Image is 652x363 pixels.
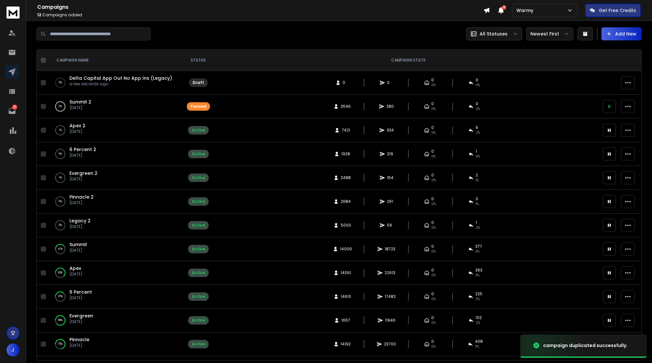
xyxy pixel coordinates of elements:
p: 63 % [58,270,63,276]
a: Delta Capital App Out No App Ins (Legacy) [69,75,172,81]
span: 0 [343,80,349,85]
span: 0% [431,83,436,88]
button: Get Free Credits [585,4,641,17]
span: 219 [387,151,393,157]
p: 0 % [59,222,62,229]
span: 2488 [341,175,351,180]
span: 7421 [342,128,350,133]
span: 2 [476,173,478,178]
span: 0% [431,297,436,302]
p: [DATE] [69,153,96,158]
span: 0% [431,154,436,159]
span: 0% [431,202,436,207]
p: [DATE] [69,248,87,253]
div: Active [192,270,205,275]
span: 2 % [476,130,480,135]
a: 6 Percent 2 [69,146,96,153]
p: [DATE] [69,224,91,229]
a: Apex 2 [69,122,85,129]
td: 41%Summit[DATE] [49,237,179,261]
span: 0 [431,339,434,344]
td: 0%6 Percent 2[DATE] [49,142,179,166]
span: Summit [69,241,87,248]
span: 0 % [476,154,480,159]
span: 0% [431,106,436,112]
div: Active [192,199,205,204]
span: 1 [476,149,477,154]
button: Add New [601,27,642,40]
a: Pinnacle [69,336,89,343]
p: [DATE] [69,343,89,348]
span: Pinnacle 2 [69,194,94,200]
span: 2 % [475,297,480,302]
span: 261 [387,199,393,204]
span: 14009 [340,246,352,252]
td: 37%6 Percent[DATE] [49,285,179,309]
span: 0 [476,101,478,106]
p: 41 % [58,246,63,252]
span: 14610 [341,294,351,299]
span: 56 [387,223,393,228]
span: 164 [387,175,393,180]
td: 1%Evergreen 2[DATE] [49,166,179,190]
span: 18723 [385,246,395,252]
p: 70 % [58,341,63,347]
p: [DATE] [69,319,93,324]
td: 1%Apex 2[DATE] [49,119,179,142]
span: 408 [475,339,483,344]
p: 0 % [59,79,62,86]
span: 3 % [475,273,480,278]
p: [DATE] [69,129,85,134]
a: Legacy 2 [69,217,91,224]
span: 102 [476,315,482,320]
span: 0 [431,315,434,320]
span: 14061 [341,270,351,275]
span: 1657 [341,318,350,323]
p: 0 % [59,103,62,110]
th: CAMPAIGN STATS [218,50,599,71]
span: 225 [475,291,482,297]
span: 1928 [341,151,350,157]
th: CAMPAIGN NAME [49,50,179,71]
p: [DATE] [69,105,91,110]
a: Summit 2 [69,99,91,105]
span: 0 [431,291,434,297]
div: Active [192,342,205,347]
span: 377 [475,244,482,249]
span: 0 [431,244,434,249]
p: 0 % [59,198,62,205]
td: 89%Evergreen[DATE] [49,309,179,332]
button: Newest First [526,27,573,40]
td: 63%Apex[DATE] [49,261,179,285]
div: Active [192,246,205,252]
span: 1 % [476,202,479,207]
div: Draft [193,80,204,85]
span: 0 [476,77,478,83]
td: 0%Pinnacle 2[DATE] [49,190,179,214]
td: 70%Pinnacle[DATE] [49,332,179,356]
td: 0%Delta Capital App Out No App Ins (Legacy)a few seconds ago [49,71,179,95]
div: Paused [190,104,206,109]
p: All Statuses [480,31,508,37]
img: logo [7,7,20,19]
span: J [7,343,20,356]
span: 0 % [476,106,480,112]
span: 23700 [384,342,396,347]
span: 1 [476,220,477,225]
span: 0 [431,268,434,273]
span: 2 % [476,320,480,326]
span: 3 [476,196,478,202]
p: [DATE] [69,200,94,205]
span: 334 [387,128,394,133]
div: Active [192,318,205,323]
span: 0% [431,130,436,135]
span: 0 [431,196,434,202]
span: 0% [431,249,436,254]
span: 14192 [341,342,351,347]
span: 0 [431,173,434,178]
p: Campaigns added [37,12,483,18]
span: 22613 [385,270,395,275]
